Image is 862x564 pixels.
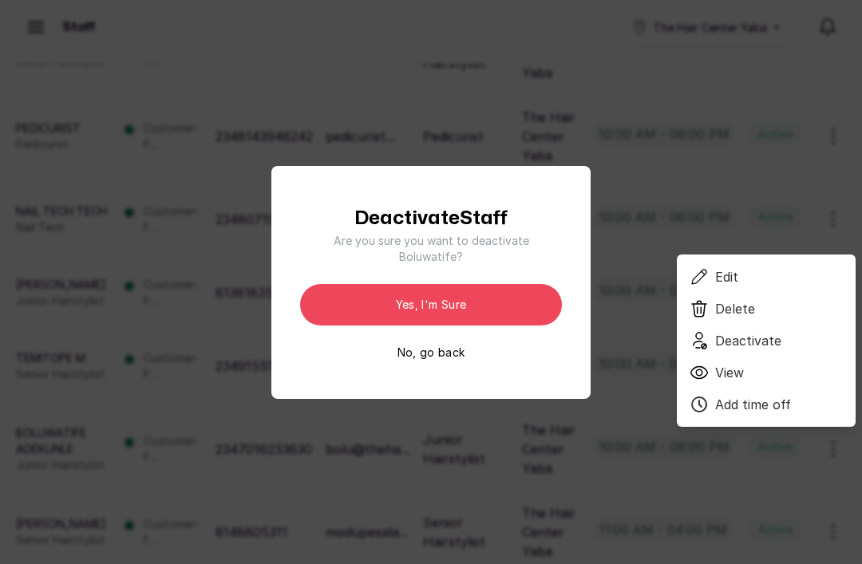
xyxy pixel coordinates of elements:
button: Yes, I'm sure [300,284,562,325]
h1: Deactivate Staff [354,204,508,233]
span: Deactivate [715,331,781,350]
span: Add time off [715,395,791,414]
p: Are you sure you want to deactivate Boluwatife ? [300,233,562,265]
span: Delete [715,299,755,318]
span: View [715,363,744,382]
button: No, go back [397,345,465,361]
span: Edit [715,267,738,286]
